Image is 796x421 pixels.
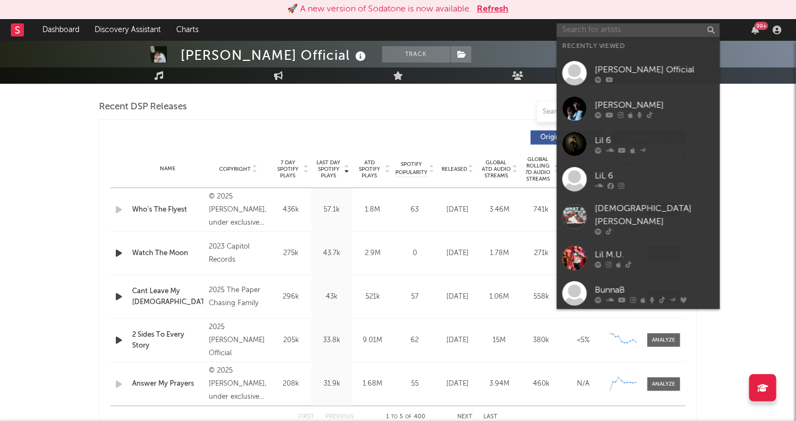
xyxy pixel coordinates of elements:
div: N/A [565,379,601,389]
div: 521k [355,292,390,302]
div: 57 [396,292,434,302]
a: BunnaB [557,276,720,311]
div: [PERSON_NAME] Official [595,64,714,77]
button: Previous [325,414,354,420]
button: Track [382,46,450,63]
div: 9.01M [355,335,390,346]
div: 2023 Capitol Records [209,240,268,267]
div: 296k [273,292,309,302]
a: Lil M.U. [557,240,720,276]
div: 271k [523,248,559,259]
a: Dashboard [35,19,87,41]
div: 2025 [PERSON_NAME] Official [209,321,268,360]
a: Answer My Prayers [132,379,203,389]
span: to [391,414,397,419]
div: LiL 6 [595,170,714,183]
div: [DEMOGRAPHIC_DATA][PERSON_NAME] [595,202,714,228]
div: [DATE] [439,205,476,215]
div: 2025 The Paper Chasing Family [209,284,268,310]
div: 62 [396,335,434,346]
button: 99+ [751,26,759,34]
div: 558k [523,292,559,302]
div: 205k [273,335,309,346]
span: ATD Spotify Plays [355,159,384,179]
input: Search by song name or URL [537,108,652,116]
div: 3.94M [481,379,518,389]
a: Watch The Moon [132,248,203,259]
div: <5% [565,335,601,346]
div: 63 [396,205,434,215]
div: [DATE] [439,379,476,389]
span: of [405,414,412,419]
a: Lil 6 [557,126,720,162]
div: 1.68M [355,379,390,389]
div: Lil 6 [595,134,714,147]
a: 2 Sides To Every Story [132,330,203,351]
span: Spotify Popularity [396,160,428,177]
div: 55 [396,379,434,389]
div: 43k [314,292,350,302]
a: Discovery Assistant [87,19,169,41]
a: [PERSON_NAME] [557,91,720,126]
span: 7 Day Spotify Plays [273,159,302,179]
span: Originals ( 250 ) [538,134,588,141]
div: 380k [523,335,559,346]
div: 208k [273,379,309,389]
a: Cant Leave My [DEMOGRAPHIC_DATA] [132,286,203,307]
div: 2.9M [355,248,390,259]
div: 99 + [755,22,768,30]
button: Originals(250) [531,131,604,145]
div: [DATE] [439,292,476,302]
a: Charts [169,19,206,41]
div: 31.9k [314,379,350,389]
div: 33.8k [314,335,350,346]
div: 1.8M [355,205,390,215]
span: Global ATD Audio Streams [481,159,511,179]
div: 43.7k [314,248,350,259]
div: Recently Viewed [562,40,714,53]
div: © 2025 [PERSON_NAME], under exclusive license to UMG Recordings, Inc. [209,364,268,404]
button: Last [483,414,498,420]
a: Who’s The Flyest [132,205,203,215]
a: LiL 6 [557,162,720,197]
div: [PERSON_NAME] Official [181,46,369,64]
div: 0 [396,248,434,259]
div: 3.46M [481,205,518,215]
div: Lil M.U. [595,249,714,262]
span: Released [441,166,467,172]
div: 1.78M [481,248,518,259]
input: Search for artists [557,23,720,37]
span: Global Rolling 7D Audio Streams [523,156,553,182]
div: BunnaB [595,284,714,297]
div: [PERSON_NAME] [595,99,714,112]
div: [DATE] [439,335,476,346]
div: 275k [273,248,309,259]
div: 741k [523,205,559,215]
span: Copyright [219,166,251,172]
button: First [298,414,314,420]
div: 57.1k [314,205,350,215]
a: [DEMOGRAPHIC_DATA][PERSON_NAME] [557,197,720,240]
a: [PERSON_NAME] Official [557,55,720,91]
div: Name [132,165,203,173]
button: Refresh [477,3,509,16]
span: Last Day Spotify Plays [314,159,343,179]
button: Next [457,414,472,420]
div: 🚀 A new version of Sodatone is now available. [288,3,472,16]
div: [DATE] [439,248,476,259]
div: 1.06M [481,292,518,302]
div: 15M [481,335,518,346]
div: © 2025 [PERSON_NAME], under exclusive license to UMG Recordings, Inc. [209,190,268,230]
div: 460k [523,379,559,389]
div: 436k [273,205,309,215]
